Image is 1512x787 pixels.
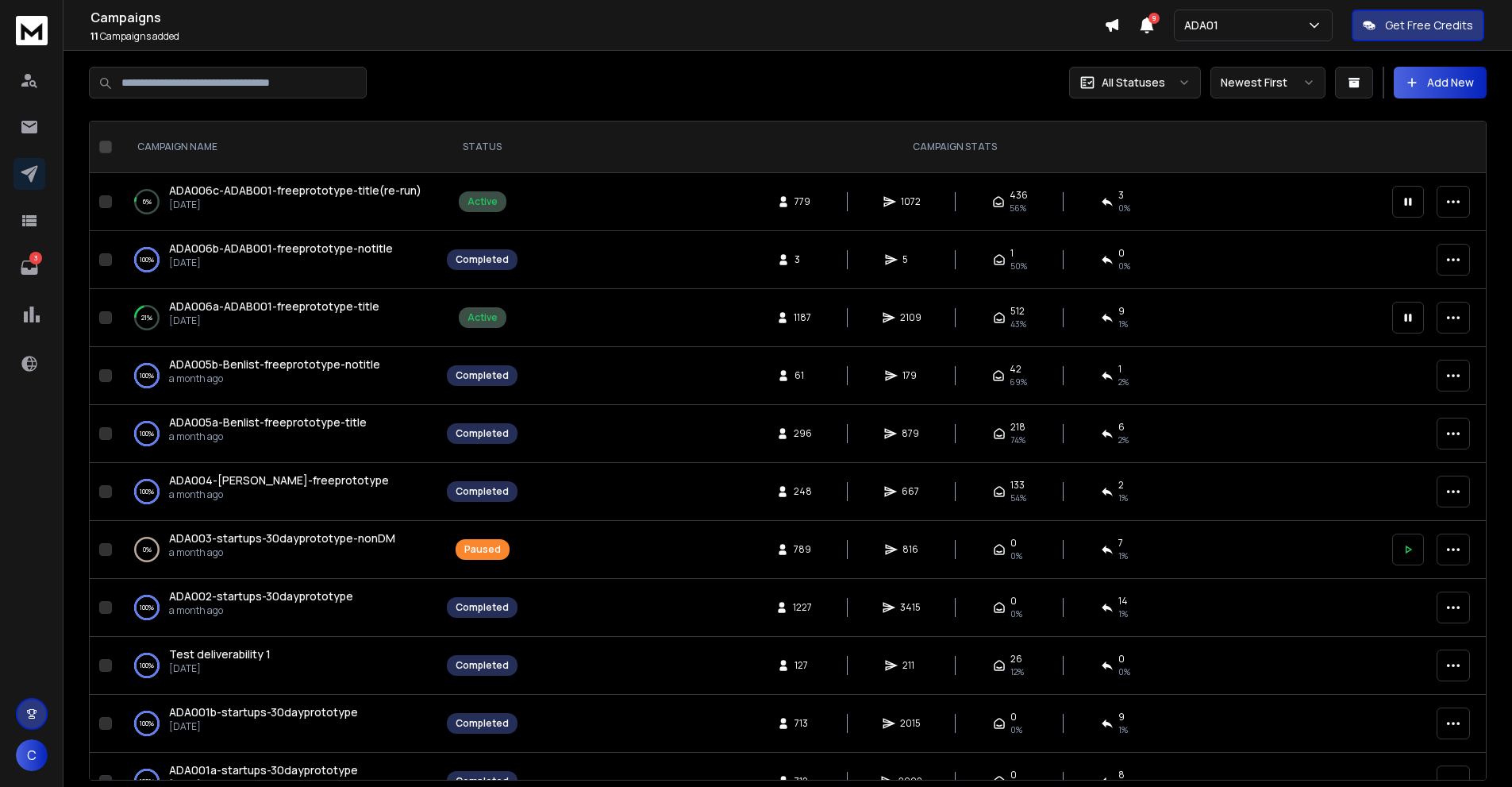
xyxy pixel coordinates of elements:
[169,372,380,385] p: a month ago
[169,415,367,430] span: ADA005a-Benlist-freeprototype-title
[902,427,919,440] span: 879
[902,543,918,556] span: 816
[1010,492,1026,504] span: 54 %
[1118,723,1128,736] span: 1 %
[1010,537,1017,550] span: 0
[902,253,918,266] span: 5
[1118,492,1128,504] span: 1 %
[1118,434,1129,446] span: 2 %
[169,604,353,617] p: a month ago
[456,601,509,614] div: Completed
[794,427,812,440] span: 296
[902,659,918,672] span: 211
[169,530,395,546] span: ADA003-startups-30dayprototype-nonDM
[794,195,810,208] span: 779
[118,122,437,173] th: CAMPAIGN NAME
[1118,595,1128,608] span: 14
[1118,550,1128,562] span: 1 %
[169,588,353,604] a: ADA002-startups-30dayprototype
[1102,75,1165,91] p: All Statuses
[794,253,810,266] span: 3
[1010,608,1022,620] span: 0%
[1118,363,1121,376] span: 1
[29,252,42,264] p: 3
[467,311,498,324] div: Active
[456,717,509,730] div: Completed
[794,485,812,498] span: 248
[169,662,271,675] p: [DATE]
[169,314,379,327] p: [DATE]
[118,173,437,231] td: 6%ADA006c-ADAB001-freeprototype-title(re-run)[DATE]
[456,659,509,672] div: Completed
[1394,67,1487,98] button: Add New
[140,484,154,500] p: 100 %
[169,357,380,372] span: ADA005b-Benlist-freeprototype-notitle
[140,658,154,673] p: 100 %
[1118,711,1125,723] span: 9
[456,253,509,266] div: Completed
[1010,550,1022,562] span: 0%
[1010,363,1021,376] span: 42
[1010,434,1025,446] span: 74 %
[118,579,437,637] td: 100%ADA002-startups-30dayprototypea month ago
[118,637,437,695] td: 100%Test deliverability 1[DATE]
[1010,653,1022,665] span: 26
[90,29,98,43] span: 11
[169,704,358,720] a: ADA001b-startups-30dayprototype
[900,311,921,324] span: 2109
[1010,479,1025,492] span: 133
[900,717,921,730] span: 2015
[118,405,437,463] td: 100%ADA005a-Benlist-freeprototype-titlea month ago
[1385,17,1473,33] p: Get Free Credits
[169,488,389,501] p: a month ago
[456,485,509,498] div: Completed
[169,473,389,488] span: ADA004-[PERSON_NAME]-freeprototype
[13,252,45,284] a: 3
[140,716,154,731] p: 100 %
[169,430,367,443] p: a month ago
[1010,189,1028,202] span: 436
[169,704,358,719] span: ADA001b-startups-30dayprototype
[90,30,1104,43] p: Campaigns added
[456,427,509,440] div: Completed
[118,463,437,521] td: 100%ADA004-[PERSON_NAME]-freeprototypea month ago
[143,542,152,557] p: 0 %
[1118,665,1130,678] span: 0 %
[1148,13,1160,24] span: 9
[1118,305,1125,318] span: 9
[1010,723,1022,736] span: 0%
[1210,67,1325,98] button: Newest First
[1118,608,1128,620] span: 1 %
[143,194,152,210] p: 6 %
[1010,665,1024,678] span: 12 %
[437,122,527,173] th: STATUS
[16,739,48,771] button: C
[1010,769,1017,781] span: 0
[1352,10,1484,41] button: Get Free Credits
[140,252,154,268] p: 100 %
[1010,376,1027,388] span: 69 %
[169,546,395,559] p: a month ago
[1010,421,1025,434] span: 218
[1118,653,1125,665] span: 0
[169,183,421,199] a: ADA006c-ADAB001-freeprototype-title(re-run)
[169,473,389,488] a: ADA004-[PERSON_NAME]-freeprototype
[169,762,358,777] span: ADA001a-startups-30dayprototype
[140,368,154,384] p: 100 %
[467,195,498,208] div: Active
[169,241,393,257] a: ADA006b-ADAB001-freeprototype-notitle
[118,695,437,753] td: 100%ADA001b-startups-30dayprototype[DATE]
[118,289,437,347] td: 21%ADA006a-ADAB001-freeprototype-title[DATE]
[169,299,379,314] span: ADA006a-ADAB001-freeprototype-title
[169,199,421,211] p: [DATE]
[1118,202,1130,214] span: 0 %
[169,762,358,778] a: ADA001a-startups-30dayprototype
[1118,421,1125,434] span: 6
[169,646,271,662] span: Test deliverability 1
[169,257,393,269] p: [DATE]
[1010,711,1017,723] span: 0
[118,347,437,405] td: 100%ADA005b-Benlist-freeprototype-notitlea month ago
[1118,189,1124,202] span: 3
[16,16,48,45] img: logo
